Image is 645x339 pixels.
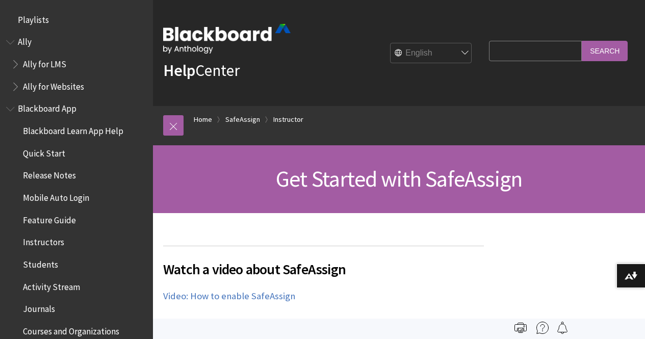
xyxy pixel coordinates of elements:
[163,60,195,81] strong: Help
[225,113,260,126] a: SafeAssign
[6,11,147,29] nav: Book outline for Playlists
[23,78,84,92] span: Ally for Websites
[23,323,119,336] span: Courses and Organizations
[23,278,80,292] span: Activity Stream
[163,60,240,81] a: HelpCenter
[23,167,76,181] span: Release Notes
[23,122,123,136] span: Blackboard Learn App Help
[194,113,212,126] a: Home
[556,322,569,334] img: Follow this page
[391,43,472,64] select: Site Language Selector
[18,34,32,47] span: Ally
[514,322,527,334] img: Print
[6,34,147,95] nav: Book outline for Anthology Ally Help
[276,165,522,193] span: Get Started with SafeAssign
[23,256,58,270] span: Students
[23,56,66,69] span: Ally for LMS
[23,189,89,203] span: Mobile Auto Login
[273,113,303,126] a: Instructor
[23,212,76,225] span: Feature Guide
[163,258,484,280] span: Watch a video about SafeAssign
[582,41,628,61] input: Search
[18,100,76,114] span: Blackboard App
[536,322,549,334] img: More help
[163,290,295,302] a: Video: How to enable SafeAssign
[23,145,65,159] span: Quick Start
[23,234,64,248] span: Instructors
[18,11,49,25] span: Playlists
[163,24,291,54] img: Blackboard by Anthology
[23,301,55,315] span: Journals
